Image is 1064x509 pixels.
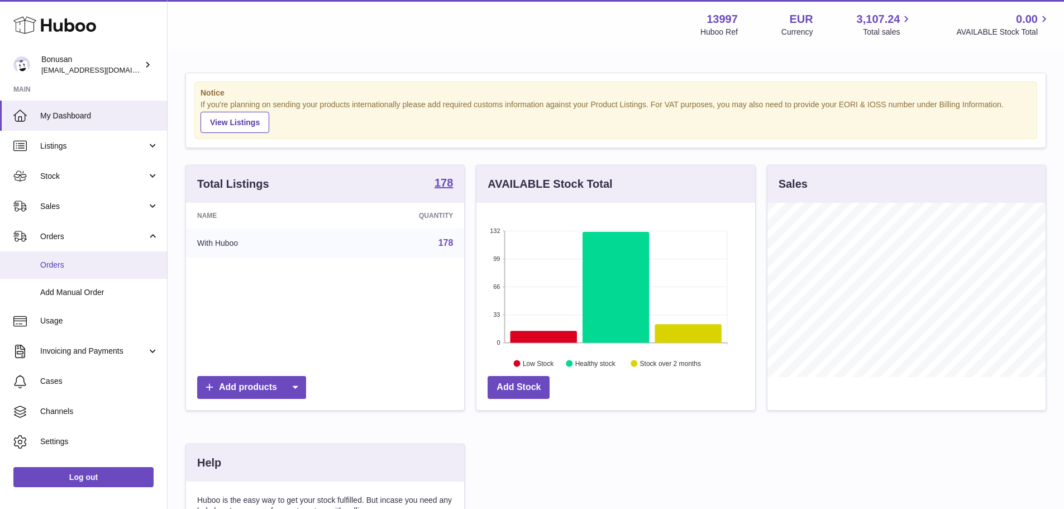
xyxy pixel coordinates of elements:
[707,12,738,27] strong: 13997
[40,436,159,447] span: Settings
[41,54,142,75] div: Bonusan
[186,203,333,229] th: Name
[201,88,1031,98] strong: Notice
[197,455,221,470] h3: Help
[40,287,159,298] span: Add Manual Order
[488,376,550,399] a: Add Stock
[197,376,306,399] a: Add products
[186,229,333,258] td: With Huboo
[40,111,159,121] span: My Dashboard
[488,177,612,192] h3: AVAILABLE Stock Total
[781,27,813,37] div: Currency
[13,56,30,73] img: internalAdmin-13997@internal.huboo.com
[201,99,1031,133] div: If you're planning on sending your products internationally please add required customs informati...
[40,316,159,326] span: Usage
[40,406,159,417] span: Channels
[494,283,500,290] text: 66
[779,177,808,192] h3: Sales
[863,27,913,37] span: Total sales
[40,231,147,242] span: Orders
[956,27,1051,37] span: AVAILABLE Stock Total
[857,12,900,27] span: 3,107.24
[40,201,147,212] span: Sales
[13,467,154,487] a: Log out
[640,359,701,367] text: Stock over 2 months
[956,12,1051,37] a: 0.00 AVAILABLE Stock Total
[1016,12,1038,27] span: 0.00
[490,227,500,234] text: 132
[575,359,616,367] text: Healthy stock
[40,260,159,270] span: Orders
[494,255,500,262] text: 99
[201,112,269,133] a: View Listings
[435,177,453,188] strong: 178
[497,339,500,346] text: 0
[435,177,453,191] a: 178
[494,311,500,318] text: 33
[789,12,813,27] strong: EUR
[700,27,738,37] div: Huboo Ref
[40,141,147,151] span: Listings
[40,171,147,182] span: Stock
[523,359,554,367] text: Low Stock
[857,12,913,37] a: 3,107.24 Total sales
[197,177,269,192] h3: Total Listings
[438,238,454,248] a: 178
[40,376,159,387] span: Cases
[333,203,464,229] th: Quantity
[40,346,147,356] span: Invoicing and Payments
[41,65,164,74] span: [EMAIL_ADDRESS][DOMAIN_NAME]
